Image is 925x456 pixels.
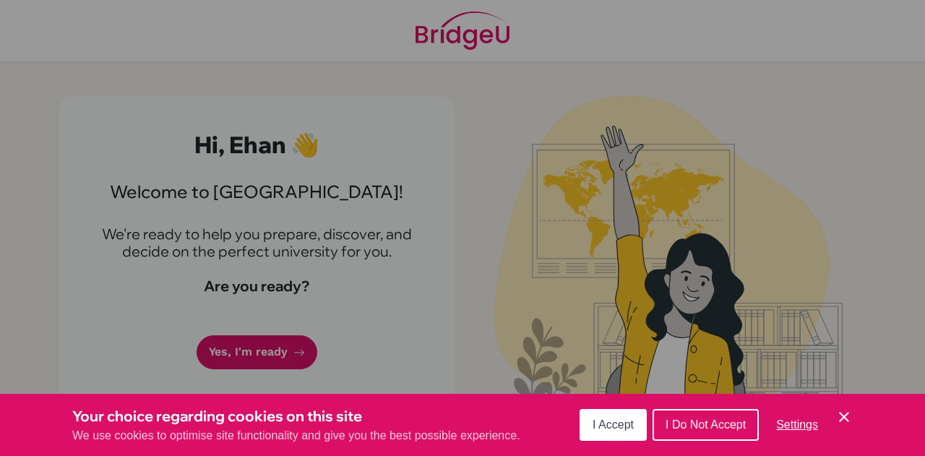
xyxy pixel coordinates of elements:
[653,409,759,441] button: I Do Not Accept
[776,418,818,431] span: Settings
[765,410,830,439] button: Settings
[72,405,520,427] h3: Your choice regarding cookies on this site
[835,408,853,426] button: Save and close
[666,418,746,431] span: I Do Not Accept
[593,418,634,431] span: I Accept
[580,409,647,441] button: I Accept
[72,427,520,444] p: We use cookies to optimise site functionality and give you the best possible experience.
